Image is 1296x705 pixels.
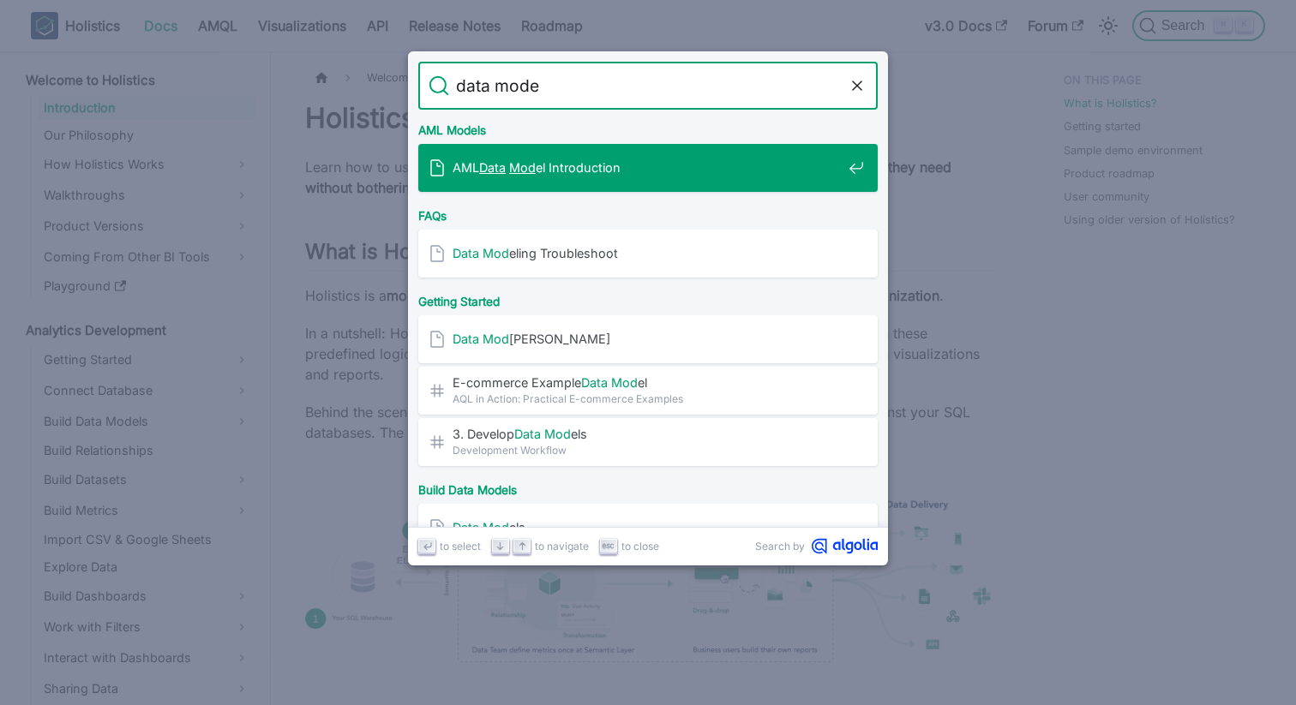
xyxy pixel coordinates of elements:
[453,391,842,407] span: AQL in Action: Practical E-commerce Examples
[453,331,842,347] span: [PERSON_NAME]
[494,540,507,553] svg: Arrow down
[544,427,571,441] mark: Mod
[418,418,878,466] a: 3. DevelopData Models​Development Workflow
[755,538,805,554] span: Search by
[453,332,479,346] mark: Data
[516,540,529,553] svg: Arrow up
[453,520,479,535] mark: Data
[755,538,878,554] a: Search byAlgolia
[483,246,509,260] mark: Mod
[621,538,659,554] span: to close
[581,375,608,390] mark: Data
[453,426,842,442] span: 3. Develop els​
[418,367,878,415] a: E-commerce ExampleData Model​AQL in Action: Practical E-commerce Examples
[453,519,842,535] span: els
[479,160,506,175] mark: Data
[415,110,881,144] div: AML Models
[418,315,878,363] a: Data Mod[PERSON_NAME]
[418,504,878,552] a: Data Models
[602,540,615,553] svg: Escape key
[535,538,589,554] span: to navigate
[418,144,878,192] a: AMLData Model Introduction
[415,281,881,315] div: Getting Started
[449,62,847,110] input: Search docs
[418,230,878,278] a: Data Modeling Troubleshoot
[812,538,878,554] svg: Algolia
[847,75,867,96] button: Clear the query
[453,246,479,260] mark: Data
[483,332,509,346] mark: Mod
[483,520,509,535] mark: Mod
[453,442,842,458] span: Development Workflow
[509,160,536,175] mark: Mod
[421,540,434,553] svg: Enter key
[440,538,481,554] span: to select
[514,427,541,441] mark: Data
[611,375,638,390] mark: Mod
[453,374,842,391] span: E-commerce Example el​
[415,195,881,230] div: FAQs
[453,159,842,176] span: AML el Introduction
[415,469,881,504] div: Build Data Models
[453,245,842,261] span: eling Troubleshoot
